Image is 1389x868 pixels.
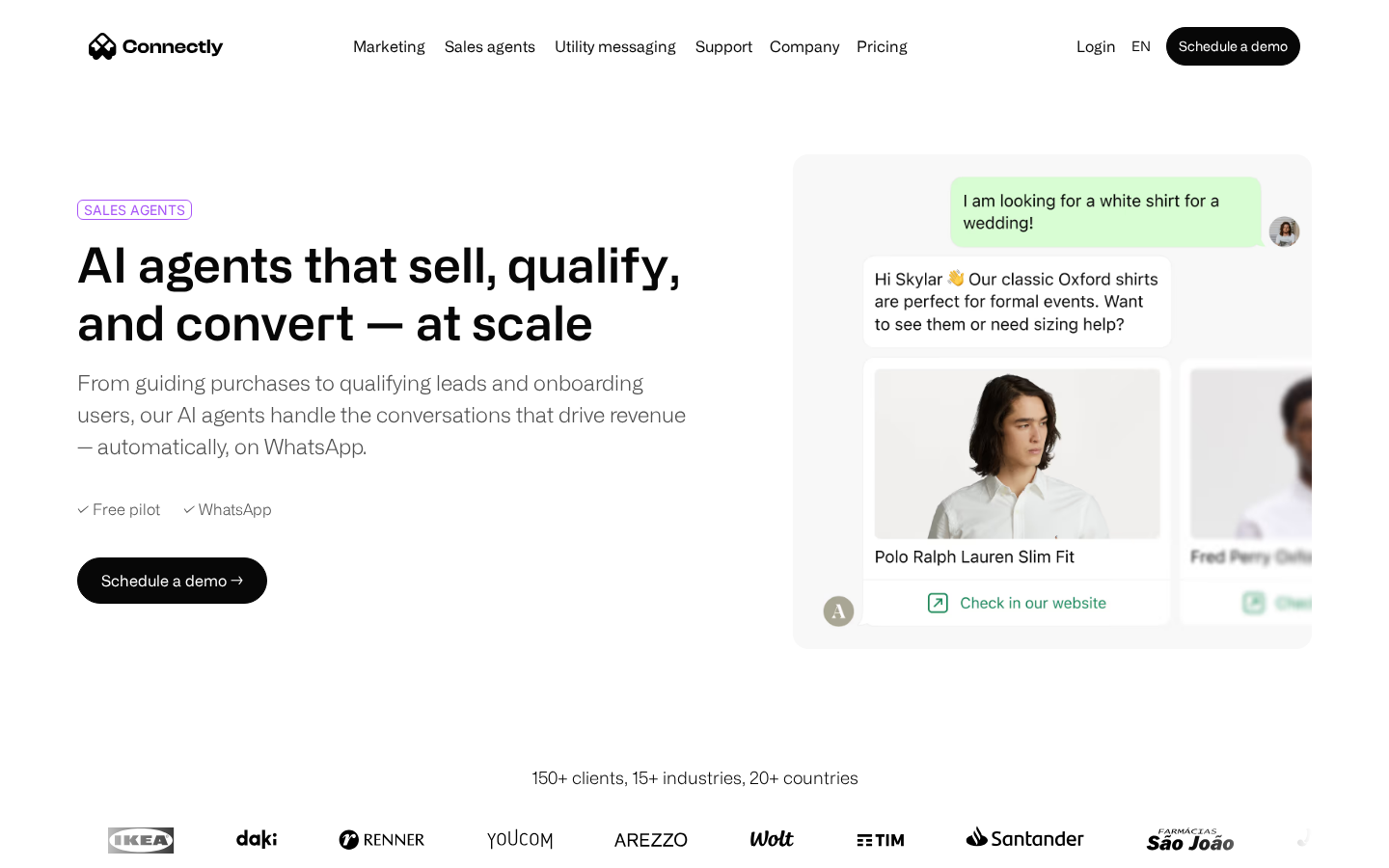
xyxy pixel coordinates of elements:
[531,765,858,791] div: 150+ clients, 15+ industries, 20+ countries
[1069,33,1124,60] a: Login
[77,501,160,519] div: ✓ Free pilot
[688,39,760,54] a: Support
[19,832,116,861] aside: Language selected: English
[437,39,543,54] a: Sales agents
[183,501,272,519] div: ✓ WhatsApp
[1131,33,1151,60] div: en
[77,557,267,604] a: Schedule a demo →
[77,366,687,462] div: From guiding purchases to qualifying leads and onboarding users, our AI agents handle the convers...
[84,203,185,217] div: SALES AGENTS
[1166,27,1300,66] a: Schedule a demo
[39,834,116,861] ul: Language list
[77,235,687,351] h1: AI agents that sell, qualify, and convert — at scale
[345,39,433,54] a: Marketing
[547,39,684,54] a: Utility messaging
[770,33,839,60] div: Company
[849,39,915,54] a: Pricing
